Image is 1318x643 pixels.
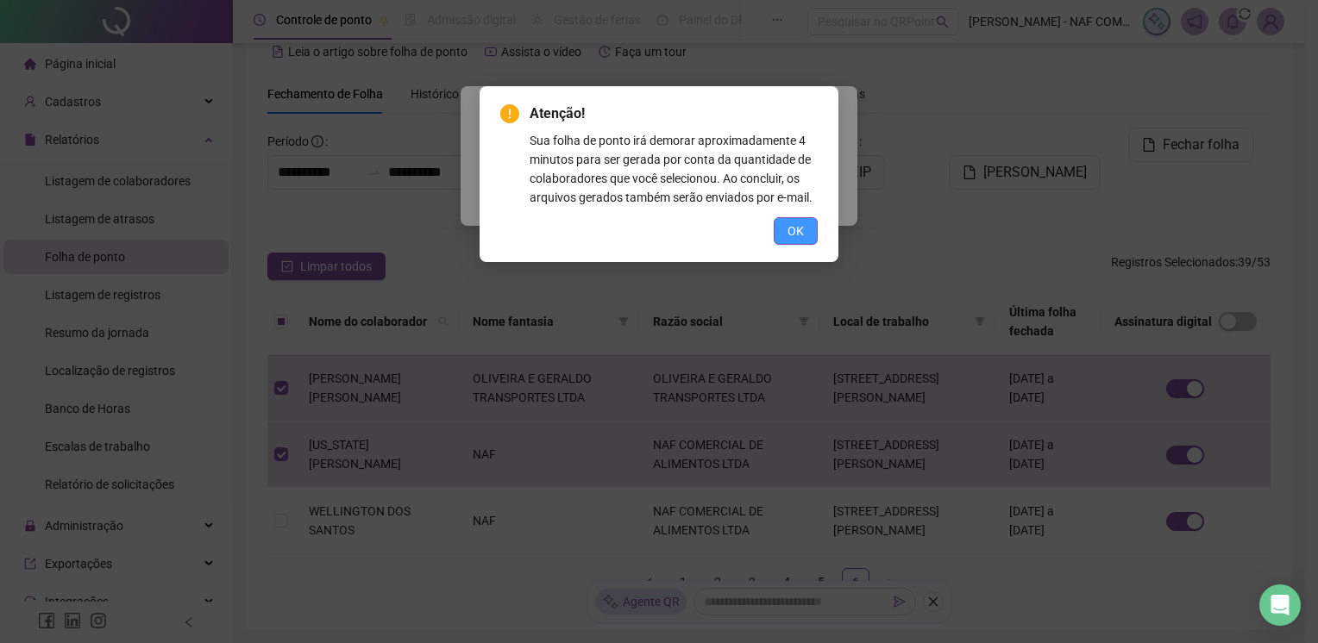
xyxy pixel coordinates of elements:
[500,104,519,123] span: exclamation-circle
[788,222,804,240] span: OK
[530,131,818,207] div: Sua folha de ponto irá demorar aproximadamente 4 minutos para ser gerada por conta da quantidade ...
[530,103,818,124] span: Atenção!
[774,217,818,245] button: OK
[1259,584,1301,626] div: Open Intercom Messenger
